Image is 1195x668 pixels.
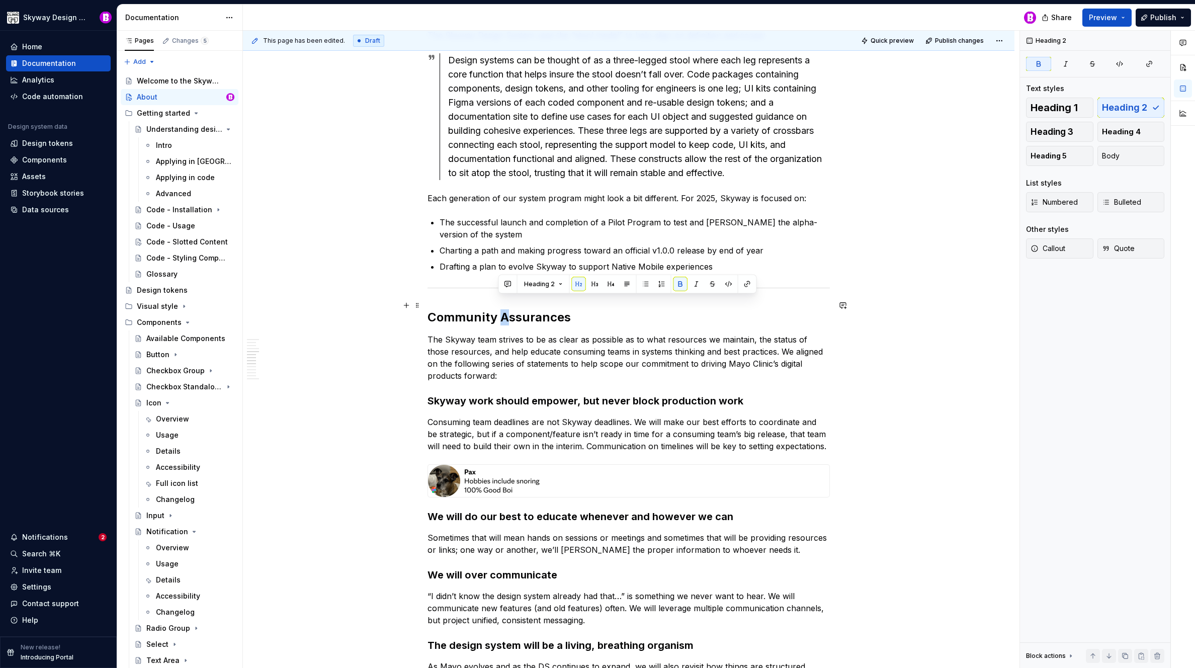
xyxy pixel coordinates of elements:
div: Checkbox Standalone [146,382,222,392]
button: Heading 5 [1026,146,1093,166]
a: Changelog [140,491,238,508]
h3: Skyway work should empower, but never block production work [428,394,830,408]
div: List styles [1026,178,1062,188]
div: Code automation [22,92,83,102]
a: Home [6,39,111,55]
a: Understanding design tokens [130,121,238,137]
button: Quick preview [858,34,918,48]
a: Accessibility [140,588,238,604]
div: Other styles [1026,224,1069,234]
span: 5 [201,37,209,45]
a: Available Components [130,330,238,347]
div: Components [22,155,67,165]
span: Numbered [1031,197,1078,207]
span: Share [1051,13,1072,23]
div: Visual style [121,298,238,314]
div: Documentation [22,58,76,68]
div: Settings [22,582,51,592]
span: Heading 1 [1031,103,1078,113]
div: Analytics [22,75,54,85]
div: Visual style [137,301,178,311]
div: Accessibility [156,462,200,472]
div: Button [146,350,169,360]
span: Bulleted [1102,197,1141,207]
a: Icon [130,395,238,411]
button: Heading 4 [1097,122,1165,142]
a: Applying in code [140,170,238,186]
a: Documentation [6,55,111,71]
div: Help [22,615,38,625]
span: Body [1102,151,1120,161]
span: Quick preview [871,37,914,45]
div: Input [146,511,164,521]
a: Details [140,572,238,588]
a: Code - Styling Components [130,250,238,266]
a: Code - Usage [130,218,238,234]
a: Welcome to the Skyway Design System! [121,73,238,89]
span: Heading 4 [1102,127,1141,137]
p: Drafting a plan to evolve Skyway to support Native Mobile experiences [440,261,830,273]
div: Code - Styling Components [146,253,229,263]
p: Introducing Portal [21,653,73,661]
div: Changelog [156,494,195,505]
a: Invite team [6,562,111,578]
div: Design systems can be thought of as a three-legged stool where each leg represents a core functio... [448,53,830,180]
button: Numbered [1026,192,1093,212]
div: Getting started [137,108,190,118]
div: Home [22,42,42,52]
a: Details [140,443,238,459]
a: Overview [140,540,238,556]
a: Select [130,636,238,652]
div: About [137,92,157,102]
a: Glossary [130,266,238,282]
p: New release! [21,643,60,651]
button: Publish [1136,9,1191,27]
h3: We will do our best to educate whenever and however we can [428,510,830,524]
div: Advanced [156,189,191,199]
div: Invite team [22,565,61,575]
a: AboutBobby Davis [121,89,238,105]
span: Publish changes [935,37,984,45]
p: Each generation of our system program might look a bit different. For 2025, Skyway is focused on: [428,192,830,204]
div: Code - Slotted Content [146,237,228,247]
button: Search ⌘K [6,546,111,562]
img: Bobby Davis [226,93,234,101]
div: Usage [156,559,179,569]
div: Search ⌘K [22,549,60,559]
span: Publish [1150,13,1176,23]
button: Preview [1082,9,1132,27]
div: Text Area [146,655,180,665]
div: Skyway Design System [23,13,88,23]
div: Accessibility [156,591,200,601]
div: Intro [156,140,172,150]
strong: Community Assurances [428,310,571,324]
button: Share [1037,9,1078,27]
div: Design tokens [22,138,73,148]
div: Assets [22,172,46,182]
button: Notifications2 [6,529,111,545]
h3: The design system will be a living, breathing organism [428,638,830,652]
img: Bobby Davis [1024,12,1036,24]
div: Notifications [22,532,68,542]
a: Changelog [140,604,238,620]
a: Full icon list [140,475,238,491]
h3: We will over communicate [428,568,830,582]
div: Block actions [1026,649,1075,663]
div: Text styles [1026,83,1064,94]
div: Applying in [GEOGRAPHIC_DATA] [156,156,232,166]
div: Glossary [146,269,178,279]
a: Storybook stories [6,185,111,201]
div: Getting started [121,105,238,121]
div: Applying in code [156,173,215,183]
div: Changelog [156,607,195,617]
div: Overview [156,543,189,553]
div: Code - Usage [146,221,195,231]
a: Button [130,347,238,363]
div: Select [146,639,168,649]
a: Radio Group [130,620,238,636]
div: Available Components [146,333,225,344]
div: Checkbox Group [146,366,205,376]
span: Quote [1102,243,1135,254]
div: Documentation [125,13,220,23]
img: 885acf55-3a92-437e-8bd3-85edeb38a578.png [428,465,540,497]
